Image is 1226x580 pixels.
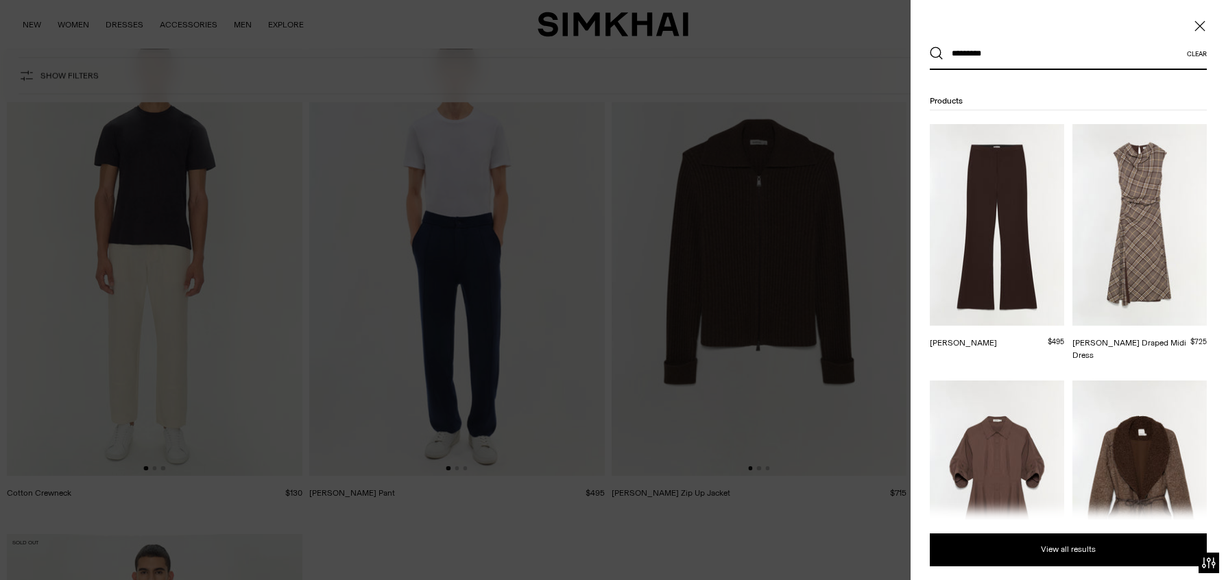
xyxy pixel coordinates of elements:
[1072,124,1207,326] img: Burke Draped Midi Dress
[1072,337,1190,361] div: [PERSON_NAME] Draped Midi Dress
[930,124,1064,361] a: Kenna Trouser [PERSON_NAME] $495
[930,533,1207,566] button: View all results
[943,38,1187,69] input: What are you looking for?
[1193,19,1207,33] button: Close
[930,337,997,349] div: [PERSON_NAME]
[930,47,943,60] button: Search
[1048,337,1064,346] span: $495
[1187,50,1207,58] button: Clear
[11,528,138,569] iframe: Sign Up via Text for Offers
[930,124,1064,326] img: Kenna Trouser
[930,96,963,106] span: Products
[1190,337,1207,346] span: $725
[1072,124,1207,361] a: Burke Draped Midi Dress [PERSON_NAME] Draped Midi Dress $725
